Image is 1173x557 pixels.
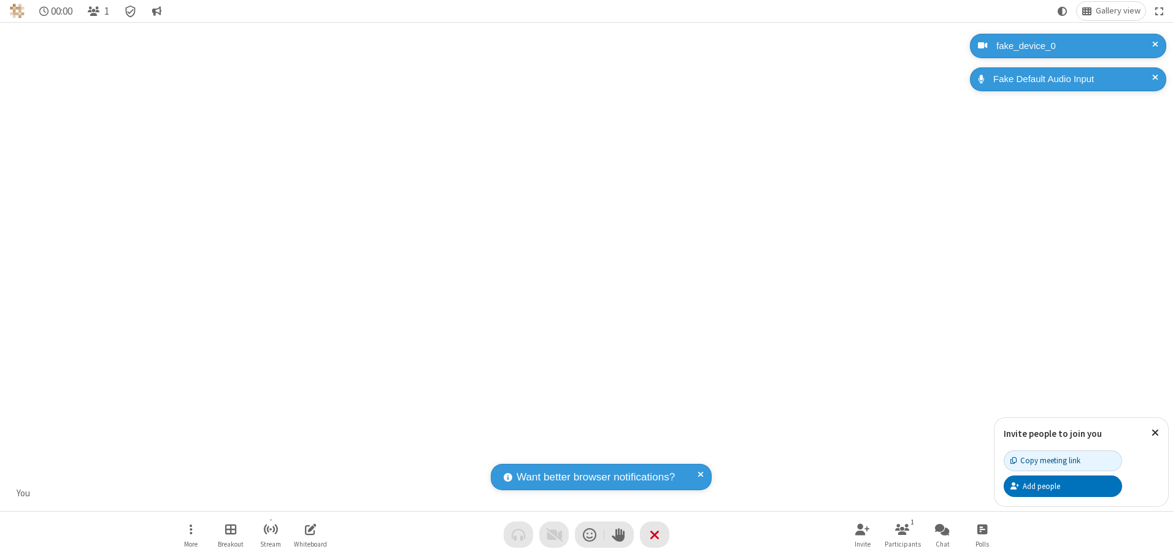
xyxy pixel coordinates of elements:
[51,6,72,17] span: 00:00
[1077,2,1145,20] button: Change layout
[184,540,198,548] span: More
[292,517,329,552] button: Open shared whiteboard
[10,4,25,18] img: QA Selenium DO NOT DELETE OR CHANGE
[517,469,675,485] span: Want better browser notifications?
[294,540,327,548] span: Whiteboard
[924,517,961,552] button: Open chat
[12,487,35,501] div: You
[964,517,1001,552] button: Open poll
[604,521,634,548] button: Raise hand
[504,521,533,548] button: Audio problem - check your Internet connection or call by phone
[936,540,950,548] span: Chat
[1004,476,1122,496] button: Add people
[1150,2,1169,20] button: Fullscreen
[252,517,289,552] button: Start streaming
[1004,450,1122,471] button: Copy meeting link
[218,540,244,548] span: Breakout
[575,521,604,548] button: Send a reaction
[844,517,881,552] button: Invite participants (Alt+I)
[212,517,249,552] button: Manage Breakout Rooms
[640,521,669,548] button: End or leave meeting
[992,39,1157,53] div: fake_device_0
[539,521,569,548] button: Video
[989,72,1157,86] div: Fake Default Audio Input
[885,540,921,548] span: Participants
[1004,428,1102,439] label: Invite people to join you
[82,2,114,20] button: Open participant list
[1096,6,1140,16] span: Gallery view
[1053,2,1072,20] button: Using system theme
[907,517,918,528] div: 1
[884,517,921,552] button: Open participant list
[172,517,209,552] button: Open menu
[1142,418,1168,448] button: Close popover
[260,540,281,548] span: Stream
[855,540,871,548] span: Invite
[147,2,166,20] button: Conversation
[1010,455,1080,466] div: Copy meeting link
[119,2,142,20] div: Meeting details Encryption enabled
[104,6,109,17] span: 1
[34,2,78,20] div: Timer
[975,540,989,548] span: Polls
